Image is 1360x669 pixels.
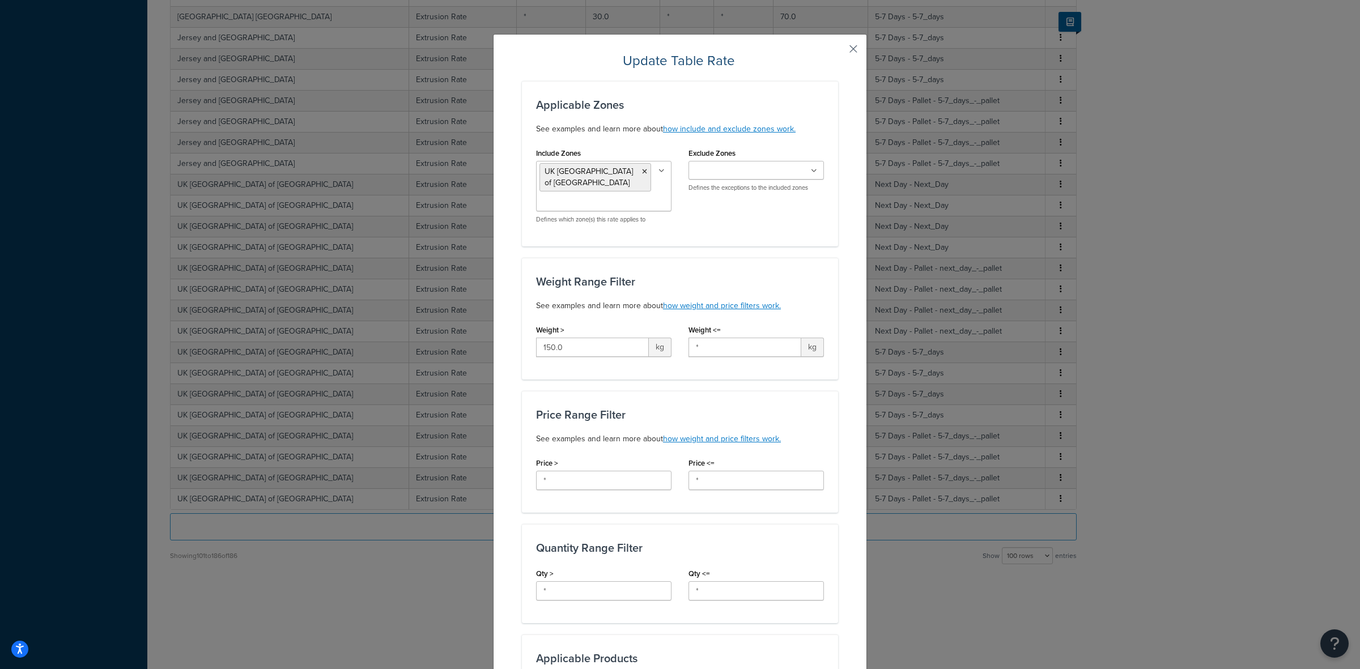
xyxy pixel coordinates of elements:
[536,569,554,578] label: Qty >
[649,338,671,357] span: kg
[688,149,736,157] label: Exclude Zones
[536,652,824,664] h3: Applicable Products
[801,338,824,357] span: kg
[688,184,824,192] p: Defines the exceptions to the included zones
[688,569,710,578] label: Qty <=
[536,432,824,446] p: See examples and learn more about
[536,542,824,554] h3: Quantity Range Filter
[663,433,781,445] a: how weight and price filters work.
[663,300,781,312] a: how weight and price filters work.
[663,123,796,135] a: how include and exclude zones work.
[536,326,564,334] label: Weight >
[536,299,824,313] p: See examples and learn more about
[522,52,838,70] h2: Update Table Rate
[545,165,633,189] span: UK [GEOGRAPHIC_DATA] of [GEOGRAPHIC_DATA]
[536,459,558,467] label: Price >
[536,215,671,224] p: Defines which zone(s) this rate applies to
[536,122,824,136] p: See examples and learn more about
[536,99,824,111] h3: Applicable Zones
[688,459,715,467] label: Price <=
[536,408,824,421] h3: Price Range Filter
[536,275,824,288] h3: Weight Range Filter
[536,149,581,157] label: Include Zones
[688,326,721,334] label: Weight <=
